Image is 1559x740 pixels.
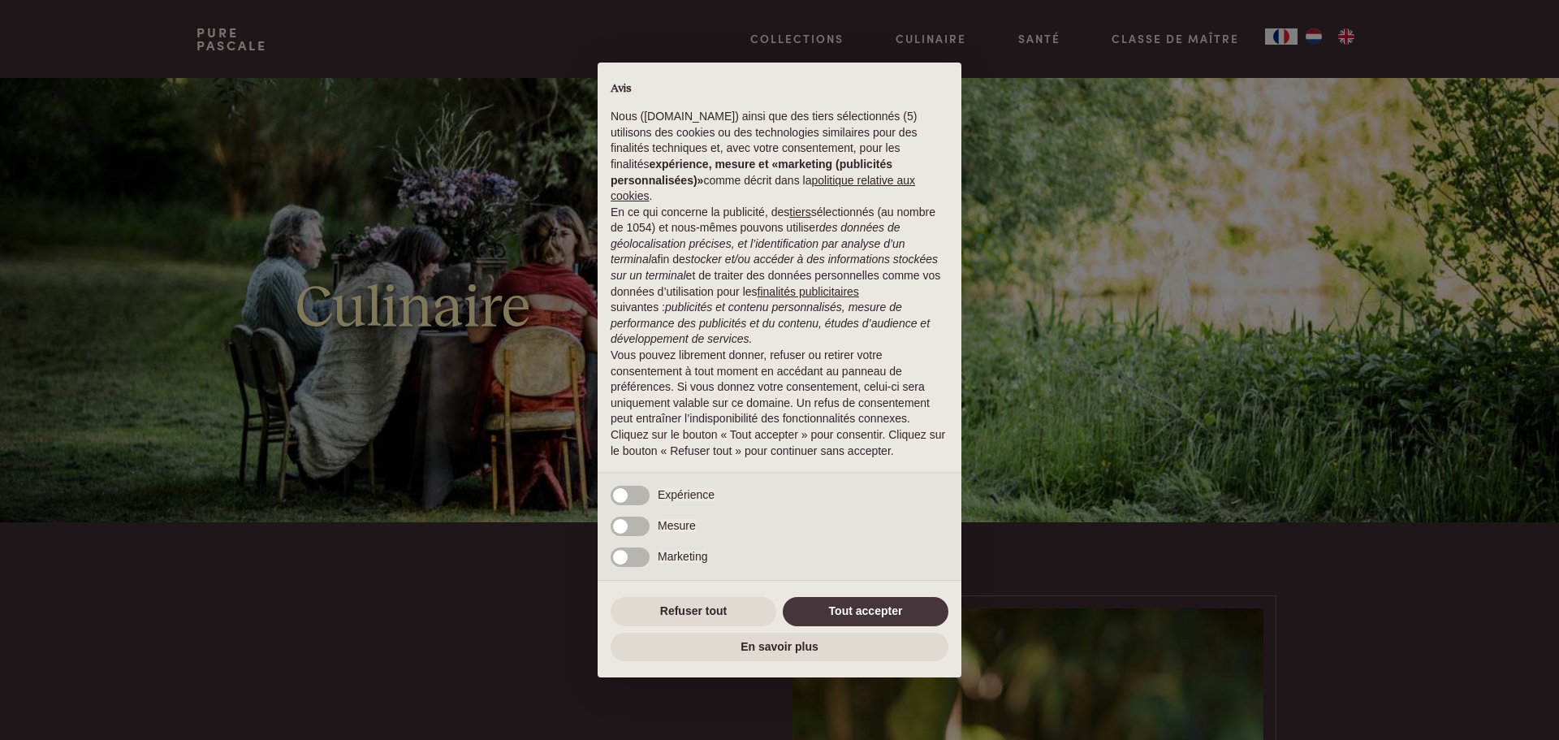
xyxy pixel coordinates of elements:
button: tiers [789,205,810,221]
p: En ce qui concerne la publicité, des sélectionnés (au nombre de 1054) et nous-mêmes pouvons utili... [611,205,948,348]
button: Tout accepter [783,597,948,626]
p: Cliquez sur le bouton « Tout accepter » pour consentir. Cliquez sur le bouton « Refuser tout » po... [611,427,948,459]
p: Nous ([DOMAIN_NAME]) ainsi que des tiers sélectionnés (5) utilisons des cookies ou des technologi... [611,109,948,205]
strong: expérience, mesure et «marketing (publicités personnalisées)» [611,158,892,187]
span: Expérience [658,488,715,501]
button: En savoir plus [611,633,948,662]
em: stocker et/ou accéder à des informations stockées sur un terminal [611,253,938,282]
span: Marketing [658,550,707,563]
em: publicités et contenu personnalisés, mesure de performance des publicités et du contenu, études d... [611,301,930,345]
button: Refuser tout [611,597,776,626]
p: Vous pouvez librement donner, refuser ou retirer votre consentement à tout moment en accédant au ... [611,348,948,427]
button: finalités publicitaires [758,284,859,301]
em: des données de géolocalisation précises, et l’identification par analyse d’un terminal [611,221,905,266]
span: Mesure [658,519,696,532]
h2: Avis [611,82,948,97]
